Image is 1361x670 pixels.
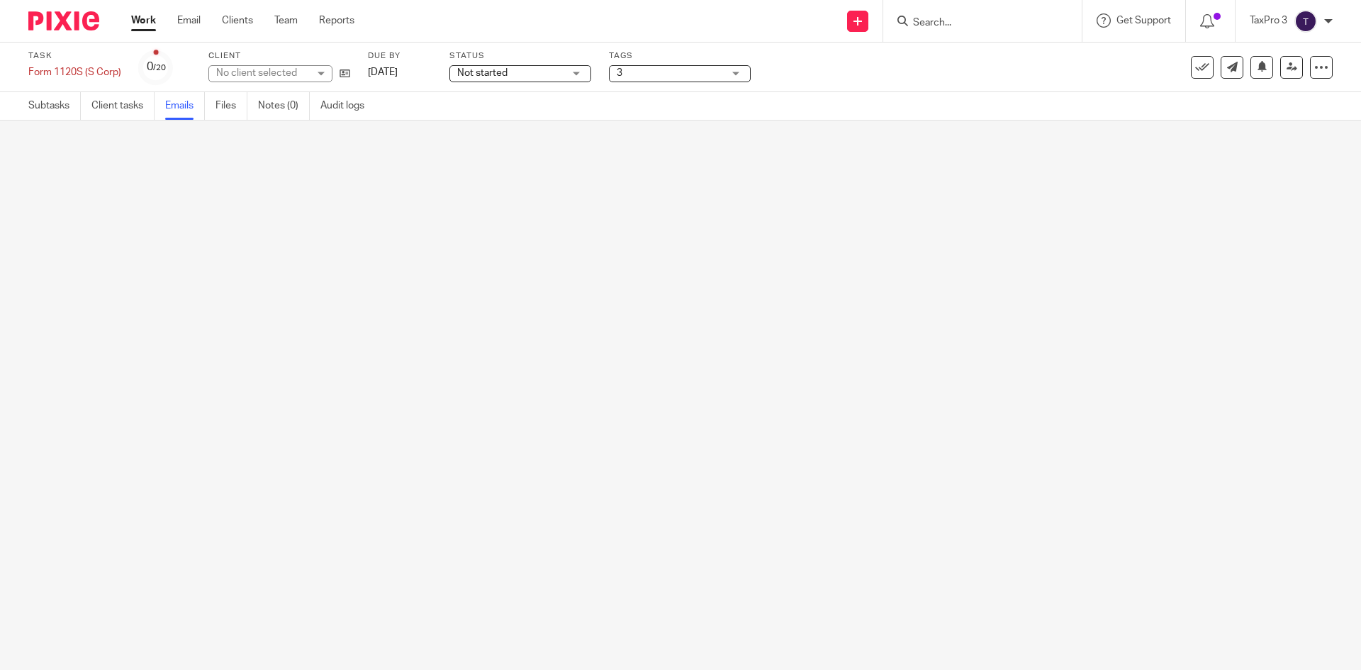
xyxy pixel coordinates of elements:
div: 0 [147,59,166,75]
label: Tags [609,50,751,62]
button: Snooze task [1250,56,1273,79]
a: Team [274,13,298,28]
label: Due by [368,50,432,62]
a: Client tasks [91,92,155,120]
a: Clients [222,13,253,28]
label: Status [449,50,591,62]
a: Files [215,92,247,120]
img: svg%3E [1294,10,1317,33]
a: Notes (0) [258,92,310,120]
div: Form 1120S (S Corp) [28,65,121,79]
span: [DATE] [368,67,398,77]
a: Emails [165,92,205,120]
p: TaxPro 3 [1250,13,1287,28]
span: Get Support [1116,16,1171,26]
i: Open client page [340,68,350,79]
a: Email [177,13,201,28]
label: Task [28,50,121,62]
span: Not started [457,68,508,78]
a: Work [131,13,156,28]
a: Reassign task [1280,56,1303,79]
div: No client selected [216,66,308,80]
a: Send new email to Michael Waldron DDS, P.C. [1221,56,1243,79]
span: 3 [617,68,622,78]
label: Client [208,50,350,62]
input: Search [912,17,1039,30]
small: /20 [153,64,166,72]
img: Pixie [28,11,99,30]
a: Subtasks [28,92,81,120]
a: Reports [319,13,354,28]
a: Audit logs [320,92,375,120]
